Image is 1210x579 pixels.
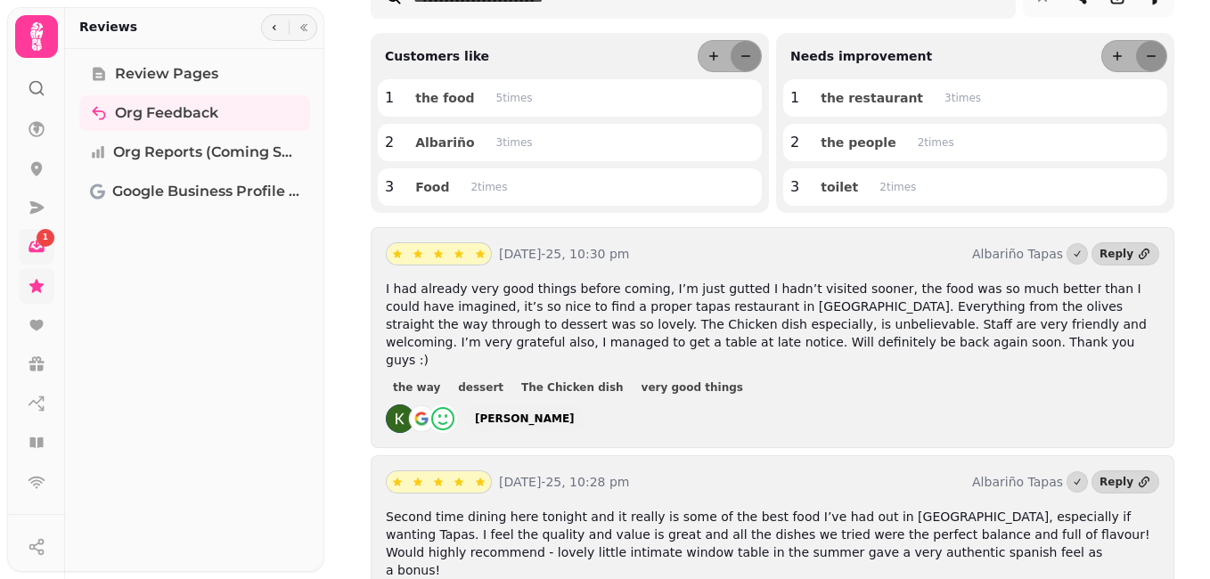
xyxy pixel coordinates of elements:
[790,132,799,153] p: 2
[407,404,436,433] img: go-emblem@2x.png
[1102,41,1132,71] button: more
[470,471,491,493] button: star
[415,92,474,104] span: the food
[385,132,394,153] p: 2
[499,473,965,491] p: [DATE]-25, 10:28 pm
[448,471,470,493] button: star
[79,174,310,209] a: Google Business Profile (Beta)
[1100,475,1133,489] div: Reply
[821,181,858,193] span: toilet
[879,180,916,194] p: 2 time s
[393,382,440,393] span: the way
[428,471,449,493] button: star
[386,510,1150,577] span: Second time dining here tonight and it really is some of the best food I’ve had out in [GEOGRAPHI...
[470,243,491,265] button: star
[806,131,910,154] button: the people
[731,41,761,71] button: less
[499,245,965,263] p: [DATE]-25, 10:30 pm
[1091,242,1159,265] a: Reply
[43,232,48,244] span: 1
[1136,41,1166,71] button: less
[401,131,488,154] button: Albariño
[496,91,533,105] p: 5 time s
[415,181,449,193] span: Food
[1067,243,1088,265] button: Marked as done
[496,135,533,150] p: 3 time s
[428,243,449,265] button: star
[464,406,585,431] a: [PERSON_NAME]
[806,175,872,199] button: toilet
[821,136,895,149] span: the people
[1091,470,1159,493] a: Reply
[19,229,54,265] a: 1
[385,87,394,109] p: 1
[112,181,299,202] span: Google Business Profile (Beta)
[1067,471,1088,493] button: Marked as done
[790,87,799,109] p: 1
[386,404,414,433] img: ACg8ocJ_LkScPlN_HjDD4tN9f-fPD3ozy1p5opVAQzqERxBP_ahAYg=s128-c0x00000000-cc-rp-mo
[448,243,470,265] button: star
[806,86,937,110] button: the restaurant
[514,379,631,396] button: The Chicken dish
[401,175,463,199] button: Food
[821,92,923,104] span: the restaurant
[385,176,394,198] p: 3
[401,86,488,110] button: the food
[407,243,429,265] button: star
[783,47,932,65] p: Needs improvement
[378,47,489,65] p: Customers like
[79,18,137,36] h2: Reviews
[1100,247,1133,261] div: Reply
[790,176,799,198] p: 3
[944,91,981,105] p: 3 time s
[79,135,310,170] a: Org Reports (coming soon)
[113,142,299,163] span: Org Reports (coming soon)
[458,382,503,393] span: dessert
[79,56,310,92] a: Review Pages
[115,63,218,85] span: Review Pages
[918,135,954,150] p: 2 time s
[386,379,447,396] button: the way
[475,412,575,426] div: [PERSON_NAME]
[387,471,408,493] button: star
[470,180,507,194] p: 2 time s
[699,41,729,71] button: more
[521,382,624,393] span: The Chicken dish
[972,245,1063,263] p: Albariño Tapas
[642,382,743,393] span: very good things
[972,473,1063,491] p: Albariño Tapas
[115,102,218,124] span: Org Feedback
[79,95,310,131] a: Org Feedback
[387,243,408,265] button: star
[451,379,511,396] button: dessert
[386,281,1147,367] span: I had already very good things before coming, I’m just gutted I hadn’t visited sooner, the food w...
[415,136,474,149] span: Albariño
[634,379,750,396] button: very good things
[407,471,429,493] button: star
